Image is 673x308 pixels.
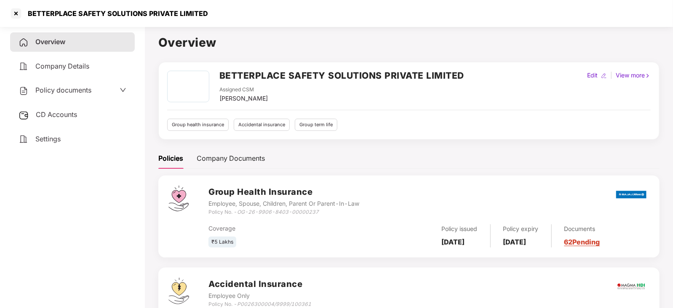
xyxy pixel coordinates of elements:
[219,94,268,103] div: [PERSON_NAME]
[219,69,464,82] h2: BETTERPLACE SAFETY SOLUTIONS PRIVATE LIMITED
[208,224,355,233] div: Coverage
[35,135,61,143] span: Settings
[208,278,311,291] h3: Accidental Insurance
[120,87,126,93] span: down
[19,86,29,96] img: svg+xml;base64,PHN2ZyB4bWxucz0iaHR0cDovL3d3dy53My5vcmcvMjAwMC9zdmciIHdpZHRoPSIyNCIgaGVpZ2h0PSIyNC...
[442,224,478,234] div: Policy issued
[19,134,29,144] img: svg+xml;base64,PHN2ZyB4bWxucz0iaHR0cDovL3d3dy53My5vcmcvMjAwMC9zdmciIHdpZHRoPSIyNCIgaGVpZ2h0PSIyNC...
[208,236,236,248] div: ₹5 Lakhs
[167,119,229,131] div: Group health insurance
[208,291,311,300] div: Employee Only
[295,119,337,131] div: Group term life
[168,278,189,304] img: svg+xml;base64,PHN2ZyB4bWxucz0iaHR0cDovL3d3dy53My5vcmcvMjAwMC9zdmciIHdpZHRoPSI0OS4zMjEiIGhlaWdodD...
[36,110,77,119] span: CD Accounts
[19,37,29,48] img: svg+xml;base64,PHN2ZyB4bWxucz0iaHR0cDovL3d3dy53My5vcmcvMjAwMC9zdmciIHdpZHRoPSIyNCIgaGVpZ2h0PSIyNC...
[601,73,607,79] img: editIcon
[616,185,646,204] img: bajaj.png
[237,301,311,307] i: P0026300004/9999/100361
[617,272,646,301] img: magma.png
[234,119,290,131] div: Accidental insurance
[19,110,29,120] img: svg+xml;base64,PHN2ZyB3aWR0aD0iMjUiIGhlaWdodD0iMjQiIHZpZXdCb3g9IjAgMCAyNSAyNCIgZmlsbD0ibm9uZSIgeG...
[197,153,265,164] div: Company Documents
[585,71,599,80] div: Edit
[609,71,614,80] div: |
[208,208,359,216] div: Policy No. -
[614,71,652,80] div: View more
[23,9,208,18] div: BETTERPLACE SAFETY SOLUTIONS PRIVATE LIMITED
[35,62,89,70] span: Company Details
[19,61,29,72] img: svg+xml;base64,PHN2ZyB4bWxucz0iaHR0cDovL3d3dy53My5vcmcvMjAwMC9zdmciIHdpZHRoPSIyNCIgaGVpZ2h0PSIyNC...
[503,238,526,246] b: [DATE]
[237,209,319,215] i: OG-26-9906-8403-00000237
[564,224,600,234] div: Documents
[158,33,660,52] h1: Overview
[208,199,359,208] div: Employee, Spouse, Children, Parent Or Parent-In-Law
[645,73,651,79] img: rightIcon
[442,238,465,246] b: [DATE]
[158,153,183,164] div: Policies
[208,186,359,199] h3: Group Health Insurance
[35,86,91,94] span: Policy documents
[168,186,189,211] img: svg+xml;base64,PHN2ZyB4bWxucz0iaHR0cDovL3d3dy53My5vcmcvMjAwMC9zdmciIHdpZHRoPSI0Ny43MTQiIGhlaWdodD...
[503,224,539,234] div: Policy expiry
[35,37,65,46] span: Overview
[219,86,268,94] div: Assigned CSM
[564,238,600,246] a: 62 Pending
